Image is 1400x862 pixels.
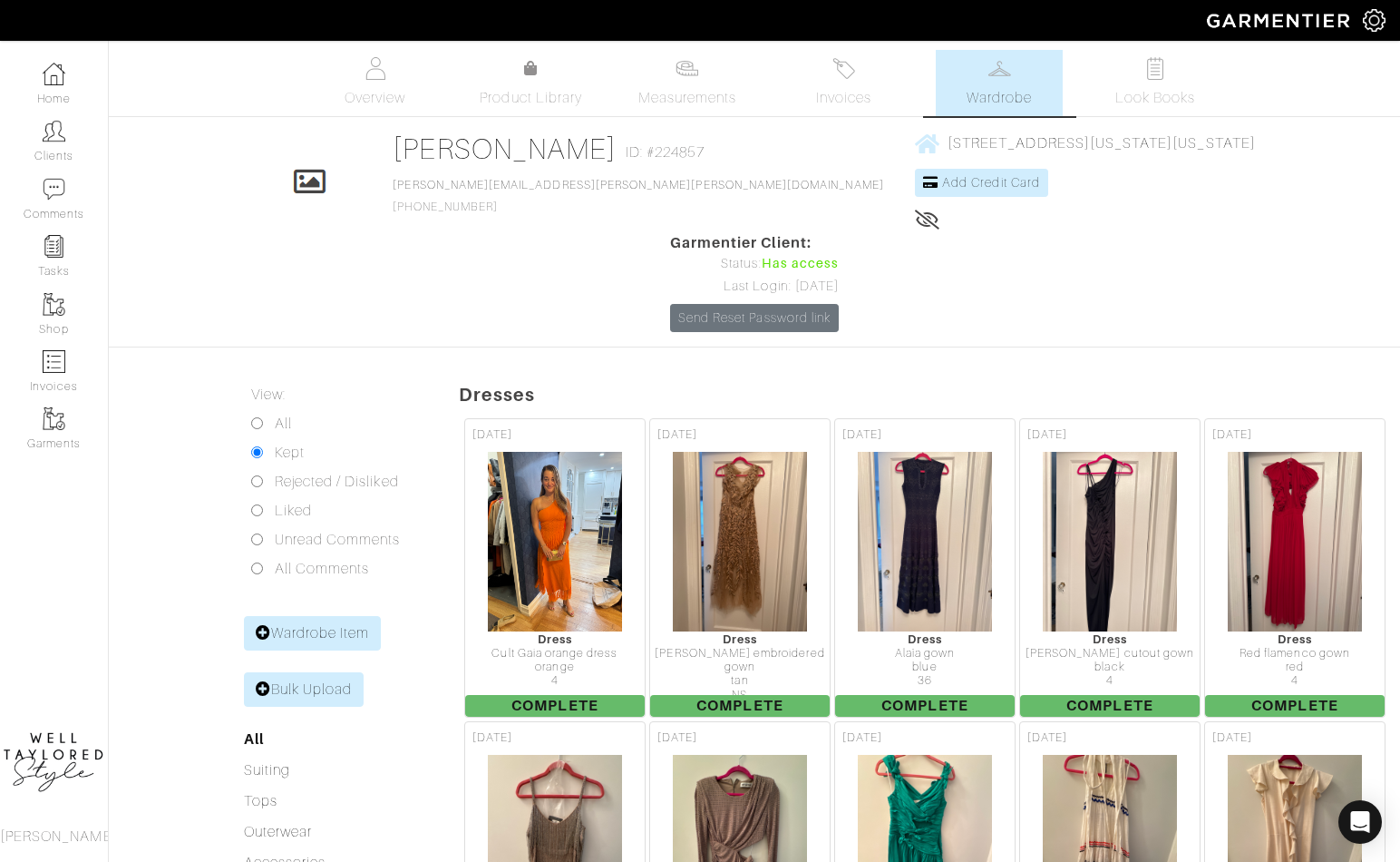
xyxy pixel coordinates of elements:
[835,674,1015,688] div: 36
[1205,632,1385,646] div: Dress
[345,87,405,109] span: Overview
[1144,57,1167,80] img: todo-9ac3debb85659649dc8f770b8b6100bb5dab4b48dedcbae339e5042a72dfd3cc.svg
[1338,800,1382,844] div: Open Intercom Messenger
[465,647,645,661] div: Cult Gaia orange dress
[842,426,882,444] span: [DATE]
[472,426,512,444] span: [DATE]
[393,179,883,213] span: [PHONE_NUMBER]
[657,730,697,747] span: [DATE]
[244,672,365,707] a: Bulk Upload
[1115,87,1196,109] span: Look Books
[43,293,65,316] img: garments-icon-b7da505a4dc4fd61783c78ac3ca0ef83fa9d6f193b1c9dc38574b1d14d53ca28.png
[650,647,830,675] div: [PERSON_NAME] embroidered gown
[816,87,871,109] span: Invoices
[626,142,705,163] span: ID: #224857
[915,132,1256,154] a: [STREET_ADDRESS][US_STATE][US_STATE]
[1212,426,1252,444] span: [DATE]
[1205,647,1385,661] div: Red flamenco gown
[275,471,399,493] label: Rejected / Disliked
[244,793,277,809] a: Tops
[1205,661,1385,674] div: red
[650,689,830,702] div: NS
[857,451,994,632] img: Koh7kQWk4qYxUqSqHCxEWnfj
[1020,632,1200,646] div: Dress
[275,500,312,522] label: Liked
[842,730,882,747] span: [DATE]
[43,120,65,142] img: clients-icon-6bae9207a08558b7cb47a8932f037763ab4055f8c8b6bfacd5dc20c3e0201464.png
[1363,9,1385,32] img: gear-icon-white-bd11855cb880d31180b6d7d6211b90ccbf57a29d726f0c71d8c61bd08dd39cc2.png
[936,50,1063,116] a: Wardrobe
[1092,50,1219,116] a: Look Books
[43,235,65,258] img: reminder-icon-8004d30b9f0a5d33ae49ab947aed9ed385cf756f9e5892f1edd6e32f2345188e.png
[468,58,595,109] a: Product Library
[472,730,512,747] span: [DATE]
[465,632,645,646] div: Dress
[670,304,839,332] a: Send Reset Password link
[244,730,264,748] a: All
[312,50,439,116] a: Overview
[43,178,65,201] img: comment-icon-a0a6a9ef722e966f86d9cbdc48e553b5cf19dbc54f86b18d962a5391bc8f6eb6.png
[1042,451,1179,632] img: GpC8pUziDRNw3LrDJdXFxY7J
[670,254,839,274] div: Status:
[480,87,582,109] span: Product Library
[1020,647,1200,661] div: [PERSON_NAME] cutout gown
[832,57,855,80] img: orders-27d20c2124de7fd6de4e0e44c1d41de31381a507db9b33961299e4e07d508b8c.svg
[393,179,883,191] a: [PERSON_NAME][EMAIL_ADDRESS][PERSON_NAME][PERSON_NAME][DOMAIN_NAME]
[275,442,305,464] label: Kept
[1212,730,1252,747] span: [DATE]
[459,384,1400,406] h5: Dresses
[1205,695,1385,717] span: Complete
[1020,661,1200,674] div: black
[244,824,312,840] a: Outerwear
[638,87,737,109] span: Measurements
[676,57,698,80] img: measurements-466bbee1fd09ba9460f595b01e5d73f9e2bff037440d3c8f018324cb6cdf7a4a.svg
[1027,426,1067,444] span: [DATE]
[650,695,830,717] span: Complete
[465,674,645,688] div: 4
[275,413,292,435] label: All
[624,50,752,116] a: Measurements
[1027,730,1067,747] span: [DATE]
[967,87,1032,109] span: Wardrobe
[275,529,401,551] label: Unread Comments
[835,661,1015,674] div: blue
[988,57,1011,80] img: wardrobe-487a4870c1b7c33e795ec22d11cfc2ed9d08956e64fb3008fe2437562e282088.svg
[275,558,370,580] label: All Comments
[670,277,839,297] div: Last Login: [DATE]
[672,451,809,632] img: jhkAizhVEWE9tMJ1Gmj6kGDM
[780,50,907,116] a: Invoices
[1198,5,1363,36] img: garmentier-logo-header-white-b43fb05a5012e4ada735d5af1a66efaba907eab6374d6393d1fbf88cb4ef424d.png
[43,350,65,373] img: orders-icon-0abe47150d42831381b5fb84f609e132dff9fe21cb692f30cb5eec754e2cba89.png
[1205,674,1385,688] div: 4
[465,695,645,717] span: Complete
[1020,695,1200,717] span: Complete
[364,57,386,80] img: basicinfo-40fd8af6dae0f16599ec9e87c0ef1c0a1fdea2edbe929e3d69a839185d80c458.svg
[393,132,617,165] a: [PERSON_NAME]
[487,451,624,632] img: oQxnCXMaMfsuLikwgeG5ny2A
[244,762,290,779] a: Suiting
[835,632,1015,646] div: Dress
[835,647,1015,661] div: Alaïa gown
[915,169,1048,197] a: Add Credit Card
[43,63,65,85] img: dashboard-icon-dbcd8f5a0b271acd01030246c82b418ddd0df26cd7fceb0bd07c9910d44c42f6.png
[1017,416,1202,720] a: [DATE] Dress [PERSON_NAME] cutout gown black 4 Complete
[832,416,1017,720] a: [DATE] Dress Alaïa gown blue 36 Complete
[657,426,697,444] span: [DATE]
[244,616,382,651] a: Wardrobe Item
[1202,416,1387,720] a: [DATE] Dress Red flamenco gown red 4 Complete
[1227,451,1364,632] img: npJWMDwf5FXjSJEZ1nQxxGoX
[647,416,832,720] a: [DATE] Dress [PERSON_NAME] embroidered gown tan NS Complete
[670,232,839,254] span: Garmentier Client:
[948,135,1256,152] span: [STREET_ADDRESS][US_STATE][US_STATE]
[1020,674,1200,688] div: 4
[650,632,830,646] div: Dress
[251,384,286,406] label: View:
[465,661,645,674] div: orange
[43,407,65,430] img: garments-icon-b7da505a4dc4fd61783c78ac3ca0ef83fa9d6f193b1c9dc38574b1d14d53ca28.png
[762,254,840,274] span: Has access
[942,175,1040,190] span: Add Credit Card
[462,416,647,720] a: [DATE] Dress Cult Gaia orange dress orange 4 Complete
[650,674,830,688] div: tan
[835,695,1015,717] span: Complete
